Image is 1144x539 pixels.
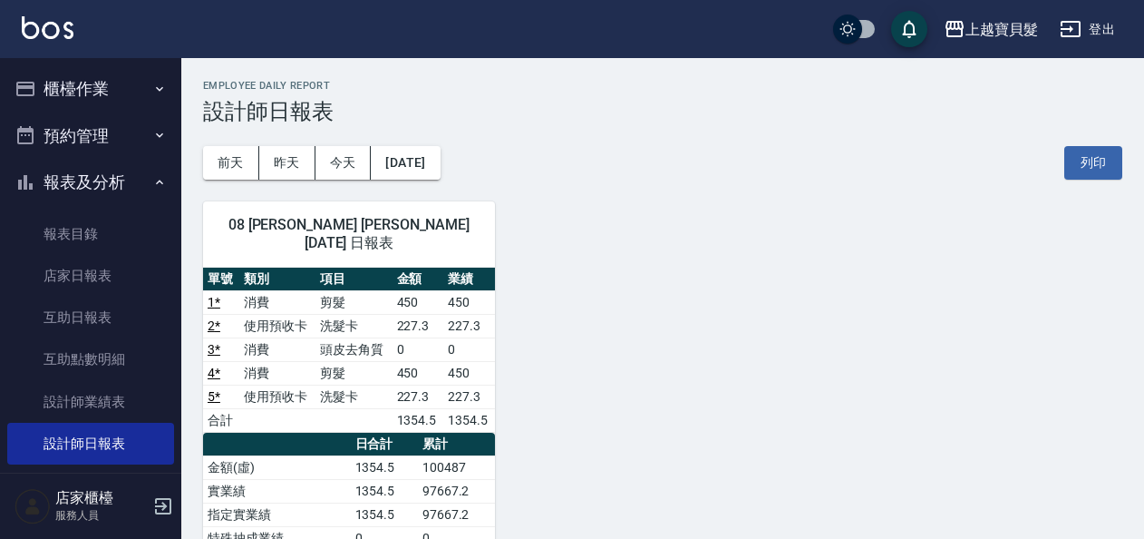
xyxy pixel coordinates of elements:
[393,338,444,361] td: 0
[443,268,495,291] th: 業績
[1064,146,1122,180] button: 列印
[22,16,73,39] img: Logo
[315,314,392,338] td: 洗髮卡
[443,290,495,314] td: 450
[443,408,495,432] td: 1354.5
[936,11,1045,48] button: 上越寶貝髮
[203,456,351,479] td: 金額(虛)
[393,408,444,432] td: 1354.5
[443,361,495,385] td: 450
[371,146,440,180] button: [DATE]
[7,65,174,113] button: 櫃檯作業
[239,314,315,338] td: 使用預收卡
[393,268,444,291] th: 金額
[315,361,392,385] td: 剪髮
[239,385,315,408] td: 使用預收卡
[203,146,259,180] button: 前天
[418,503,495,526] td: 97667.2
[225,216,473,252] span: 08 [PERSON_NAME] [PERSON_NAME] [DATE] 日報表
[203,408,239,432] td: 合計
[443,314,495,338] td: 227.3
[203,479,351,503] td: 實業績
[315,385,392,408] td: 洗髮卡
[891,11,927,47] button: save
[55,489,148,507] h5: 店家櫃檯
[443,385,495,408] td: 227.3
[351,503,418,526] td: 1354.5
[7,159,174,206] button: 報表及分析
[239,338,315,361] td: 消費
[1052,13,1122,46] button: 登出
[393,290,444,314] td: 450
[203,503,351,526] td: 指定實業績
[7,297,174,338] a: 互助日報表
[315,268,392,291] th: 項目
[55,507,148,524] p: 服務人員
[7,338,174,380] a: 互助點數明細
[393,361,444,385] td: 450
[418,479,495,503] td: 97667.2
[315,290,392,314] td: 剪髮
[203,80,1122,92] h2: Employee Daily Report
[7,381,174,423] a: 設計師業績表
[7,255,174,297] a: 店家日報表
[7,465,174,506] a: 店販抽成明細
[15,488,51,524] img: Person
[965,18,1038,41] div: 上越寶貝髮
[351,479,418,503] td: 1354.5
[7,113,174,160] button: 預約管理
[7,423,174,465] a: 設計師日報表
[418,433,495,456] th: 累計
[239,268,315,291] th: 類別
[203,268,495,433] table: a dense table
[351,456,418,479] td: 1354.5
[315,338,392,361] td: 頭皮去角質
[239,361,315,385] td: 消費
[351,433,418,456] th: 日合計
[7,213,174,255] a: 報表目錄
[418,456,495,479] td: 100487
[259,146,315,180] button: 昨天
[393,314,444,338] td: 227.3
[203,268,239,291] th: 單號
[315,146,372,180] button: 今天
[443,338,495,361] td: 0
[203,99,1122,124] h3: 設計師日報表
[393,385,444,408] td: 227.3
[239,290,315,314] td: 消費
